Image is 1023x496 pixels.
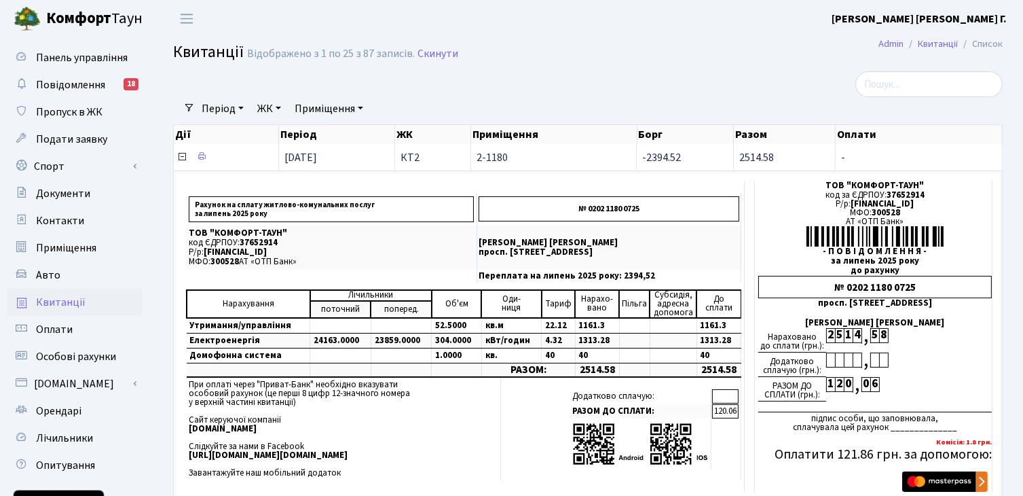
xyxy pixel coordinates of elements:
span: [DATE] [284,150,317,165]
th: Період [279,125,395,144]
a: Документи [7,180,143,207]
td: 23859.0000 [371,333,432,348]
span: [FINANCIAL_ID] [851,198,914,210]
td: 1313.28 [696,333,741,348]
div: Р/р: [758,200,992,209]
div: 2 [826,328,835,343]
a: ЖК [252,97,286,120]
a: Особові рахунки [7,343,143,370]
td: Субсидія, адресна допомога [650,290,696,318]
span: Авто [36,268,60,283]
div: , [861,328,870,344]
div: РАЗОМ ДО СПЛАТИ (грн.): [758,377,826,402]
div: 5 [835,328,844,343]
a: Оплати [7,316,143,343]
td: Оди- ниця [481,290,541,318]
p: МФО: АТ «ОТП Банк» [189,258,474,266]
td: Нарахо- вано [575,290,619,318]
button: Переключити навігацію [170,7,204,30]
td: 1.0000 [432,348,481,363]
img: apps-qrcodes.png [572,422,708,466]
td: 24163.0000 [310,333,371,348]
a: Панель управління [7,44,143,71]
span: Пропуск в ЖК [36,105,103,120]
td: Тариф [542,290,575,318]
a: Приміщення [7,234,143,262]
a: Авто [7,262,143,289]
span: 2514.58 [739,150,774,165]
td: 4.32 [542,333,575,348]
td: 1313.28 [575,333,619,348]
div: Відображено з 1 по 25 з 87 записів. [247,48,415,60]
div: код за ЄДРПОУ: [758,191,992,200]
span: Лічильники [36,431,93,446]
span: Контакти [36,213,84,228]
th: ЖК [395,125,471,144]
span: Приміщення [36,241,96,255]
td: 52.5000 [432,318,481,334]
th: Приміщення [471,125,637,144]
span: Орендарі [36,404,81,419]
td: Пільга [619,290,650,318]
div: МФО: [758,209,992,217]
span: -2394.52 [642,150,681,165]
td: 304.0000 [432,333,481,348]
div: до рахунку [758,266,992,275]
b: Комфорт [46,7,111,29]
td: 40 [575,348,619,363]
div: 4 [853,328,861,343]
td: 2514.58 [696,363,741,377]
a: Спорт [7,153,143,180]
td: При оплаті через "Приват-Банк" необхідно вказувати особовий рахунок (це перші 8 цифр 12-значного ... [186,378,500,480]
div: підпис особи, що заповнювала, сплачувала цей рахунок ______________ [758,412,992,432]
td: 1161.3 [696,318,741,334]
td: Нарахування [187,290,310,318]
div: - П О В І Д О М Л Е Н Н Я - [758,247,992,256]
span: 300528 [872,207,900,219]
img: Masterpass [902,472,988,492]
p: ТОВ "КОМФОРТ-ТАУН" [189,229,474,238]
div: 8 [879,328,888,343]
a: Admin [878,37,904,51]
span: Таун [46,7,143,31]
span: Подати заявку [36,132,107,147]
td: Електроенергія [187,333,310,348]
input: Пошук... [855,71,1003,97]
div: просп. [STREET_ADDRESS] [758,299,992,308]
p: [PERSON_NAME] [PERSON_NAME] [479,238,739,247]
div: АТ «ОТП Банк» [758,217,992,226]
td: Домофонна система [187,348,310,363]
div: Додатково сплачую (грн.): [758,353,826,377]
span: 2-1180 [477,152,631,163]
td: 2514.58 [575,363,619,377]
td: поточний [310,301,371,318]
span: 37652914 [887,189,925,201]
span: 300528 [210,255,239,268]
td: Утримання/управління [187,318,310,334]
a: [PERSON_NAME] [PERSON_NAME] Г. [832,11,1007,27]
span: Особові рахунки [36,349,116,364]
li: Список [958,37,1003,52]
div: 18 [124,78,138,90]
div: , [861,353,870,368]
td: 22.12 [542,318,575,334]
span: Квитанції [36,295,86,310]
th: Разом [734,125,836,144]
span: Оплати [36,322,73,337]
a: Пропуск в ЖК [7,99,143,126]
td: кВт/годин [481,333,541,348]
nav: breadcrumb [858,30,1023,58]
h5: Оплатити 121.86 грн. за допомогою: [758,446,992,463]
th: Дії [174,125,279,144]
td: 40 [696,348,741,363]
td: 1161.3 [575,318,619,334]
a: Квитанції [918,37,958,51]
div: 0 [861,377,870,392]
div: ТОВ "КОМФОРТ-ТАУН" [758,181,992,190]
span: Документи [36,186,90,201]
b: [PERSON_NAME] [PERSON_NAME] Г. [832,12,1007,26]
p: № 0202 1180 0725 [479,196,739,222]
a: Період [196,97,249,120]
a: Приміщення [289,97,369,120]
td: кв. [481,348,541,363]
